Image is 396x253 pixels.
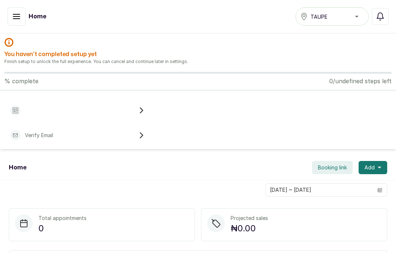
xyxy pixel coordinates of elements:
[9,163,26,172] h1: Home
[359,161,387,174] button: Add
[4,50,392,59] h2: You haven’t completed setup yet
[231,222,268,235] p: ₦0.00
[377,187,382,192] svg: calendar
[312,161,353,174] button: Booking link
[364,164,375,171] span: Add
[4,59,392,65] p: Finish setup to unlock the full experience. You can cancel and continue later in settings.
[311,13,327,21] span: TAUPE
[231,214,268,222] p: Projected sales
[296,7,369,26] button: TAUPE
[266,184,373,196] input: Select date
[25,132,53,139] p: Verify Email
[38,222,87,235] p: 0
[329,77,392,85] p: 0/undefined steps left
[318,164,347,171] span: Booking link
[38,214,87,222] p: Total appointments
[4,77,38,85] p: % complete
[29,12,46,21] h1: Home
